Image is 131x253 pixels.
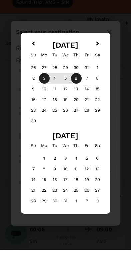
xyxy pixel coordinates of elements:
div: Choose Friday, November 14th, 2025 [82,87,92,98]
div: Choose Friday, December 26th, 2025 [82,188,92,199]
div: Choose Monday, December 22nd, 2025 [39,188,50,199]
div: Choose Sunday, November 9th, 2025 [28,87,39,98]
div: Choose Sunday, December 21st, 2025 [28,188,39,199]
div: Thursday [71,144,82,154]
div: Choose Friday, October 31st, 2025 [82,66,92,76]
div: Choose Wednesday, November 26th, 2025 [60,108,71,119]
div: Choose Friday, November 28th, 2025 [82,108,92,119]
div: Choose Saturday, November 1st, 2025 [92,66,103,76]
div: Choose Sunday, October 26th, 2025 [28,66,39,76]
div: Choose Monday, November 10th, 2025 [39,87,50,98]
div: Choose Sunday, December 28th, 2025 [28,199,39,210]
div: Choose Saturday, January 3rd, 2026 [92,199,103,210]
div: Friday [82,144,92,154]
div: Choose Friday, December 12th, 2025 [82,167,92,178]
div: Choose Thursday, December 25th, 2025 [71,188,82,199]
div: Sunday [28,53,39,64]
div: Choose Thursday, November 20th, 2025 [71,98,82,108]
div: Choose Tuesday, December 23rd, 2025 [50,188,60,199]
div: Choose Tuesday, December 9th, 2025 [50,167,60,178]
div: Choose Sunday, November 2nd, 2025 [28,76,39,87]
div: Monday [39,144,50,154]
div: Choose Monday, November 17th, 2025 [39,98,50,108]
div: Choose Tuesday, November 11th, 2025 [50,87,60,98]
div: Month November, 2025 [28,66,103,130]
div: Choose Tuesday, October 28th, 2025 [50,66,60,76]
div: Choose Thursday, November 13th, 2025 [71,87,82,98]
div: Choose Wednesday, November 5th, 2025 [60,76,71,87]
div: Choose Monday, December 15th, 2025 [39,178,50,188]
div: Friday [82,53,92,64]
h2: [DATE] [26,44,105,53]
div: Choose Wednesday, December 24th, 2025 [60,188,71,199]
div: Choose Thursday, December 4th, 2025 [71,156,82,167]
h2: [DATE] [26,135,105,144]
div: Choose Thursday, October 30th, 2025 [71,66,82,76]
div: Choose Sunday, November 23rd, 2025 [28,108,39,119]
div: Monday [39,53,50,64]
div: Choose Friday, November 21st, 2025 [82,98,92,108]
div: Choose Monday, December 1st, 2025 [39,156,50,167]
div: Choose Sunday, November 16th, 2025 [28,98,39,108]
div: Tuesday [50,53,60,64]
div: Month December, 2025 [28,156,103,210]
div: Choose Sunday, December 14th, 2025 [28,178,39,188]
div: Choose Wednesday, October 29th, 2025 [60,66,71,76]
div: Choose Monday, November 24th, 2025 [39,108,50,119]
div: Wednesday [60,53,71,64]
div: Choose Tuesday, November 25th, 2025 [50,108,60,119]
div: Choose Saturday, December 6th, 2025 [92,156,103,167]
button: Next Month [93,42,104,53]
div: Choose Saturday, December 27th, 2025 [92,188,103,199]
div: Choose Wednesday, December 17th, 2025 [60,178,71,188]
div: Choose Sunday, November 30th, 2025 [28,119,39,130]
div: Sunday [28,144,39,154]
div: Choose Thursday, November 27th, 2025 [71,108,82,119]
div: Choose Wednesday, November 12th, 2025 [60,87,71,98]
div: Saturday [92,53,103,64]
button: Previous Month [27,42,38,53]
div: Choose Friday, January 2nd, 2026 [82,199,92,210]
div: Choose Saturday, November 8th, 2025 [92,76,103,87]
div: Choose Tuesday, November 18th, 2025 [50,98,60,108]
div: Wednesday [60,144,71,154]
div: Choose Saturday, November 22nd, 2025 [92,98,103,108]
div: Choose Monday, December 29th, 2025 [39,199,50,210]
div: Choose Tuesday, December 30th, 2025 [50,199,60,210]
div: Choose Thursday, December 18th, 2025 [71,178,82,188]
div: Choose Saturday, November 29th, 2025 [92,108,103,119]
div: Thursday [71,53,82,64]
div: Choose Monday, November 3rd, 2025 [39,76,50,87]
div: Choose Sunday, December 7th, 2025 [28,167,39,178]
div: Tuesday [50,144,60,154]
div: Choose Thursday, November 6th, 2025 [71,76,82,87]
div: Choose Thursday, December 11th, 2025 [71,167,82,178]
div: Choose Wednesday, November 19th, 2025 [60,98,71,108]
div: Choose Tuesday, December 2nd, 2025 [50,156,60,167]
div: Choose Friday, December 19th, 2025 [82,178,92,188]
div: Choose Wednesday, December 31st, 2025 [60,199,71,210]
div: Choose Thursday, January 1st, 2026 [71,199,82,210]
div: Choose Saturday, December 20th, 2025 [92,178,103,188]
div: Choose Saturday, December 13th, 2025 [92,167,103,178]
div: Choose Friday, November 7th, 2025 [82,76,92,87]
div: Choose Tuesday, November 4th, 2025 [50,76,60,87]
div: Choose Monday, October 27th, 2025 [39,66,50,76]
div: Choose Tuesday, December 16th, 2025 [50,178,60,188]
div: Choose Friday, December 5th, 2025 [82,156,92,167]
div: Saturday [92,144,103,154]
div: Choose Saturday, November 15th, 2025 [92,87,103,98]
div: Choose Monday, December 8th, 2025 [39,167,50,178]
div: Choose Wednesday, December 3rd, 2025 [60,156,71,167]
div: Choose Wednesday, December 10th, 2025 [60,167,71,178]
